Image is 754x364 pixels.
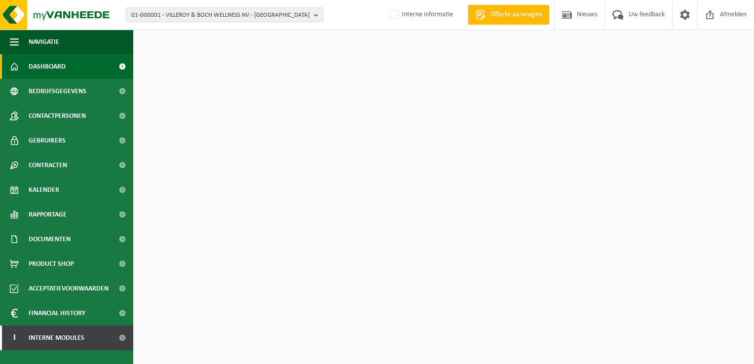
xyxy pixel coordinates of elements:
[488,10,544,20] span: Offerte aanvragen
[29,301,85,326] span: Financial History
[29,276,109,301] span: Acceptatievoorwaarden
[29,252,74,276] span: Product Shop
[29,79,86,104] span: Bedrijfsgegevens
[29,227,71,252] span: Documenten
[468,5,549,25] a: Offerte aanvragen
[126,7,323,22] button: 01-000001 - VILLEROY & BOCH WELLNESS NV - [GEOGRAPHIC_DATA]
[29,326,84,350] span: Interne modules
[29,202,67,227] span: Rapportage
[29,178,59,202] span: Kalender
[29,153,67,178] span: Contracten
[131,8,310,23] span: 01-000001 - VILLEROY & BOCH WELLNESS NV - [GEOGRAPHIC_DATA]
[29,104,86,128] span: Contactpersonen
[29,128,66,153] span: Gebruikers
[388,7,453,22] label: Interne informatie
[29,54,66,79] span: Dashboard
[10,326,19,350] span: I
[29,30,59,54] span: Navigatie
